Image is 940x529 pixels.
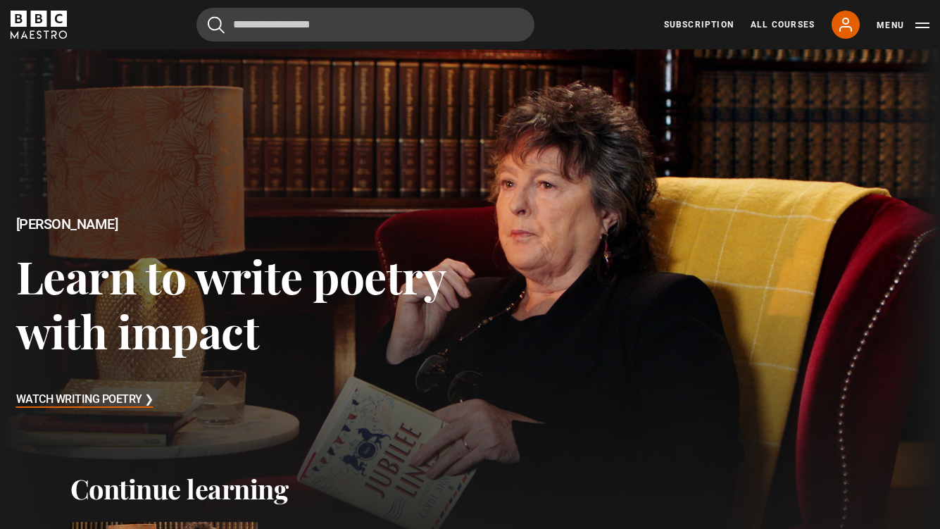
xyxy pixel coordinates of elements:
h3: Watch Writing Poetry ❯ [16,390,153,411]
h2: [PERSON_NAME] [16,216,470,232]
svg: BBC Maestro [11,11,67,39]
h3: Learn to write poetry with impact [16,249,470,358]
input: Search [196,8,534,42]
a: Subscription [664,18,734,31]
button: Submit the search query [208,16,225,34]
h2: Continue learning [70,473,870,505]
a: All Courses [751,18,815,31]
button: Toggle navigation [877,18,929,32]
